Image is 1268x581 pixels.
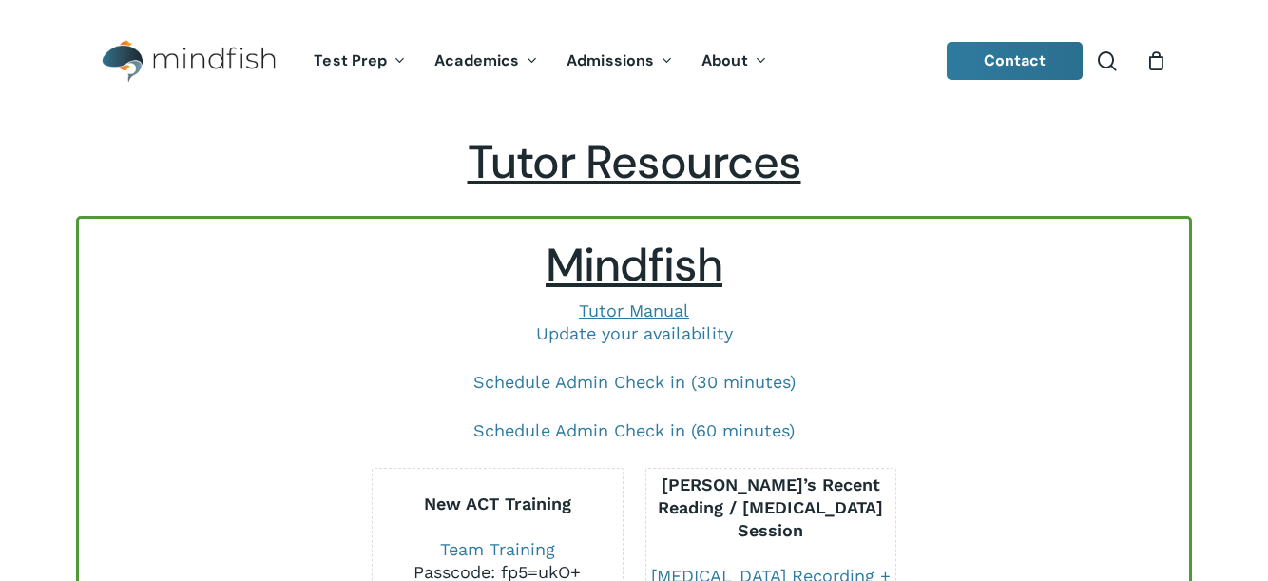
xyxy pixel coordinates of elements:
span: Test Prep [314,50,387,70]
nav: Main Menu [299,26,780,97]
b: [PERSON_NAME]’s Recent Reading / [MEDICAL_DATA] Session [658,474,883,540]
span: Tutor Resources [468,132,801,192]
a: Admissions [552,53,687,69]
a: Schedule Admin Check in (60 minutes) [473,420,795,440]
header: Main Menu [76,26,1192,97]
a: Update your availability [536,323,733,343]
span: Contact [984,50,1047,70]
span: Mindfish [546,235,722,295]
a: Tutor Manual [579,300,689,320]
b: New ACT Training [424,494,571,513]
span: Academics [434,50,519,70]
span: About [701,50,748,70]
a: Team Training [440,539,555,559]
span: Admissions [567,50,654,70]
a: Test Prep [299,53,420,69]
a: Academics [420,53,552,69]
a: Schedule Admin Check in (30 minutes) [473,372,796,392]
a: Contact [947,42,1084,80]
a: About [687,53,781,69]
